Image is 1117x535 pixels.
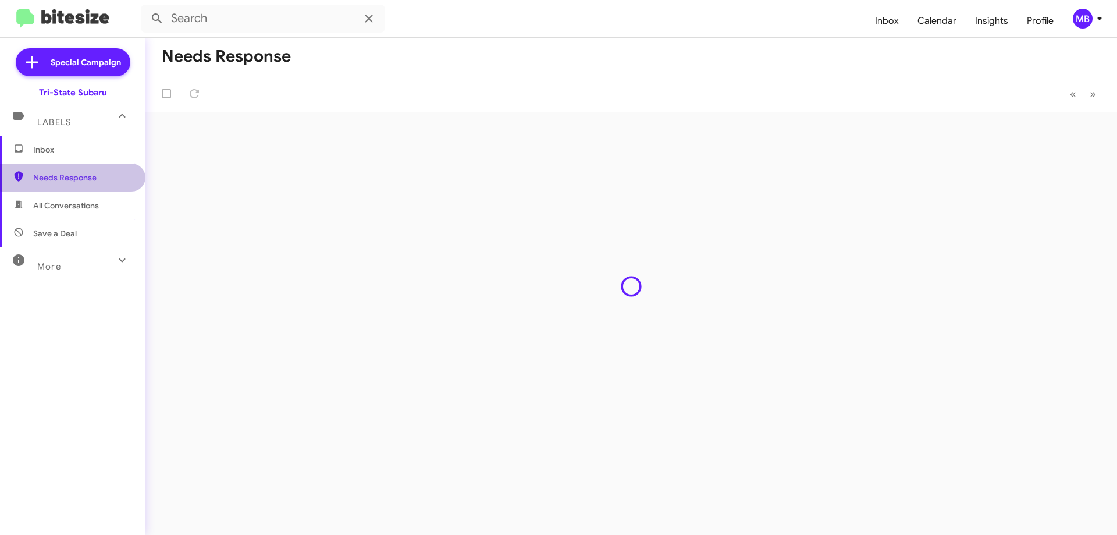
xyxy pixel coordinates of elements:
[1018,4,1063,38] a: Profile
[33,172,132,183] span: Needs Response
[908,4,966,38] a: Calendar
[162,47,291,66] h1: Needs Response
[1070,87,1076,101] span: «
[1063,9,1104,29] button: MB
[37,261,61,272] span: More
[33,228,77,239] span: Save a Deal
[37,117,71,127] span: Labels
[1063,82,1083,106] button: Previous
[1063,82,1103,106] nav: Page navigation example
[866,4,908,38] a: Inbox
[966,4,1018,38] a: Insights
[1083,82,1103,106] button: Next
[33,200,99,211] span: All Conversations
[1090,87,1096,101] span: »
[1073,9,1093,29] div: MB
[16,48,130,76] a: Special Campaign
[39,87,107,98] div: Tri-State Subaru
[33,144,132,155] span: Inbox
[51,56,121,68] span: Special Campaign
[141,5,385,33] input: Search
